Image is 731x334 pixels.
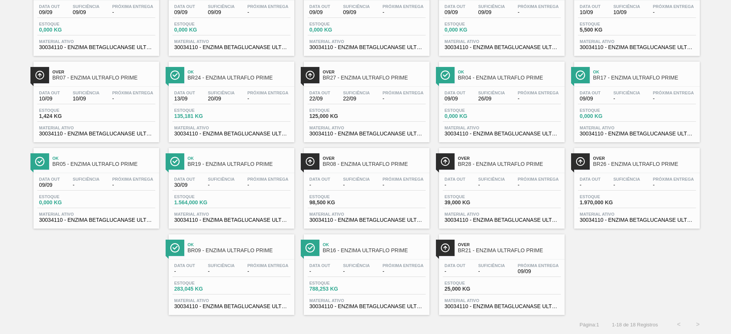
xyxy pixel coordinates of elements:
span: Suficiência [73,177,99,181]
a: ÍconeOverBR07 - ENZIMA ULTRAFLO PRIMEData out10/09Suficiência10/09Próxima Entrega-Estoque1,424 KG... [28,56,163,142]
span: Estoque [174,22,228,26]
span: - [208,269,235,274]
img: Ícone [170,243,180,253]
span: Próxima Entrega [112,4,153,9]
img: Ícone [441,243,450,253]
span: Estoque [580,22,633,26]
span: Data out [445,91,466,95]
span: Próxima Entrega [383,263,424,268]
span: Suficiência [343,4,370,9]
span: Data out [174,263,195,268]
span: Data out [580,91,601,95]
span: Estoque [445,281,498,285]
span: 30034110 - ENZIMA BETAGLUCANASE ULTRAFLO PRIME [580,217,694,223]
img: Ícone [305,157,315,166]
span: Material ativo [445,126,559,130]
span: Data out [310,4,330,9]
img: Ícone [441,157,450,166]
span: Material ativo [445,298,559,303]
span: 09/09 [580,96,601,102]
span: BR19 - ENZIMA ULTRAFLO PRIME [188,161,290,167]
span: Material ativo [174,39,289,44]
span: Estoque [174,108,228,113]
span: - [247,182,289,188]
span: Próxima Entrega [112,91,153,95]
span: Estoque [580,108,633,113]
span: Data out [310,91,330,95]
span: Suficiência [613,177,640,181]
span: 30034110 - ENZIMA BETAGLUCANASE ULTRAFLO PRIME [39,45,153,50]
span: Estoque [445,108,498,113]
span: 30034110 - ENZIMA BETAGLUCANASE ULTRAFLO PRIME [310,217,424,223]
span: Próxima Entrega [112,177,153,181]
span: 10/09 [39,96,60,102]
span: 30034110 - ENZIMA BETAGLUCANASE ULTRAFLO PRIME [39,217,153,223]
span: Suficiência [208,4,235,9]
span: - [343,269,370,274]
span: 283,045 KG [174,286,228,292]
span: Próxima Entrega [653,177,694,181]
a: ÍconeOverBR08 - ENZIMA ULTRAFLO PRIMEData out-Suficiência-Próxima Entrega-Estoque98,500 KGMateria... [298,142,433,229]
span: 22/09 [343,96,370,102]
span: Estoque [310,22,363,26]
span: Data out [39,4,60,9]
span: - [653,182,694,188]
span: 09/09 [174,10,195,15]
img: Ícone [305,70,315,80]
span: Material ativo [39,212,153,216]
span: 30034110 - ENZIMA BETAGLUCANASE ULTRAFLO PRIME [445,217,559,223]
span: - [445,182,466,188]
span: - [208,182,235,188]
span: Material ativo [445,212,559,216]
span: Próxima Entrega [653,91,694,95]
span: 30034110 - ENZIMA BETAGLUCANASE ULTRAFLO PRIME [174,217,289,223]
img: Ícone [576,70,585,80]
span: 10/09 [613,10,640,15]
span: Ok [458,70,561,74]
span: Suficiência [478,177,505,181]
span: Próxima Entrega [518,4,559,9]
a: ÍconeOverBR27 - ENZIMA ULTRAFLO PRIMEData out22/09Suficiência22/09Próxima Entrega-Estoque125,000 ... [298,56,433,142]
span: Próxima Entrega [383,91,424,95]
span: Material ativo [445,39,559,44]
span: 788,253 KG [310,286,363,292]
span: - [478,269,505,274]
span: Estoque [310,108,363,113]
span: Próxima Entrega [247,4,289,9]
span: BR21 - ENZIMA ULTRAFLO PRIME [458,248,561,253]
span: Próxima Entrega [518,177,559,181]
span: - [653,10,694,15]
a: ÍconeOkBR17 - ENZIMA ULTRAFLO PRIMEData out09/09Suficiência-Próxima Entrega-Estoque0,000 KGMateri... [568,56,704,142]
span: 09/09 [208,10,235,15]
span: 13/09 [174,96,195,102]
span: Próxima Entrega [247,177,289,181]
button: > [688,315,707,334]
span: Data out [445,177,466,181]
span: Data out [310,263,330,268]
span: - [383,269,424,274]
span: 30034110 - ENZIMA BETAGLUCANASE ULTRAFLO PRIME [310,304,424,309]
span: Material ativo [39,39,153,44]
span: BR24 - ENZIMA ULTRAFLO PRIME [188,75,290,81]
a: ÍconeOverBR26 - ENZIMA ULTRAFLO PRIMEData out-Suficiência-Próxima Entrega-Estoque1.970,000 KGMate... [568,142,704,229]
span: 09/09 [39,182,60,188]
span: Material ativo [310,212,424,216]
span: 0,000 KG [445,113,498,119]
span: Estoque [174,194,228,199]
span: - [247,269,289,274]
span: Over [323,70,426,74]
span: 20/09 [208,96,235,102]
span: Data out [174,177,195,181]
span: Ok [53,156,155,161]
span: 09/09 [73,10,99,15]
span: - [112,10,153,15]
span: Material ativo [310,298,424,303]
span: BR27 - ENZIMA ULTRAFLO PRIME [323,75,426,81]
span: Suficiência [613,91,640,95]
span: - [613,96,640,102]
span: Ok [188,156,290,161]
span: Material ativo [39,126,153,130]
span: Material ativo [580,212,694,216]
img: Ícone [305,243,315,253]
span: - [310,269,330,274]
